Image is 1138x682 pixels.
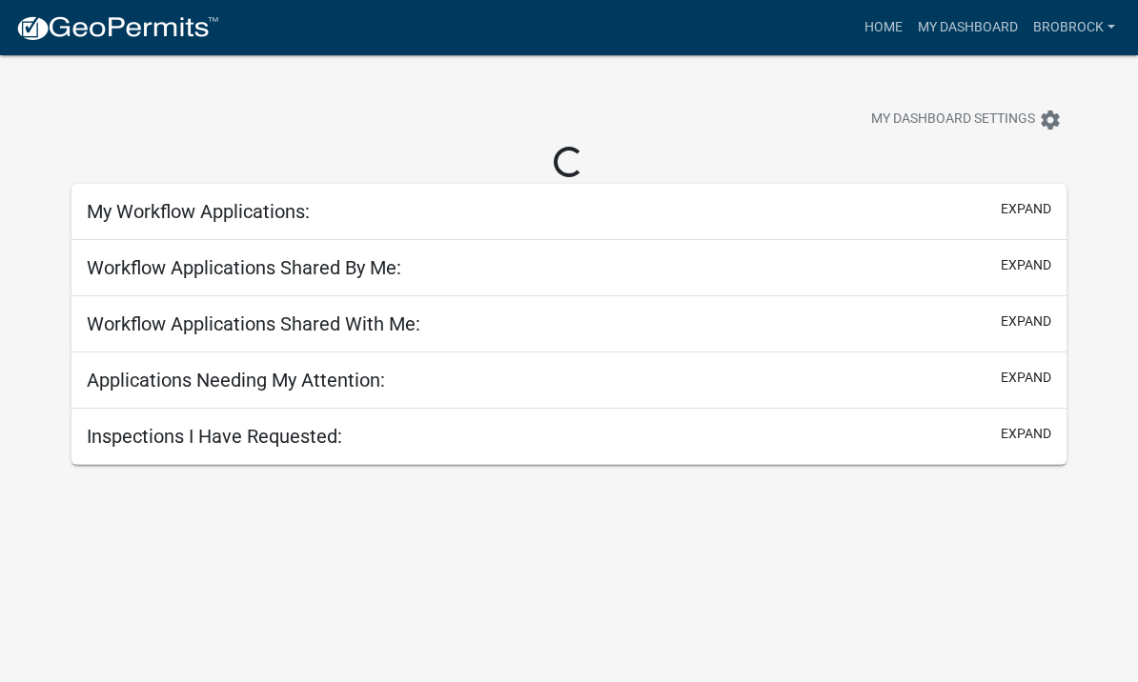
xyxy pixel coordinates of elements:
[87,369,385,391] h5: Applications Needing My Attention:
[1001,311,1051,331] button: expand
[910,10,1026,46] a: My Dashboard
[871,109,1035,131] span: My Dashboard Settings
[87,256,401,279] h5: Workflow Applications Shared By Me:
[1001,424,1051,444] button: expand
[87,200,310,223] h5: My Workflow Applications:
[1001,368,1051,388] button: expand
[87,312,420,335] h5: Workflow Applications Shared With Me:
[1001,255,1051,275] button: expand
[1001,199,1051,219] button: expand
[856,101,1077,138] button: My Dashboard Settingssettings
[1039,109,1062,131] i: settings
[857,10,910,46] a: Home
[87,425,342,448] h5: Inspections I Have Requested:
[1026,10,1123,46] a: brobrock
